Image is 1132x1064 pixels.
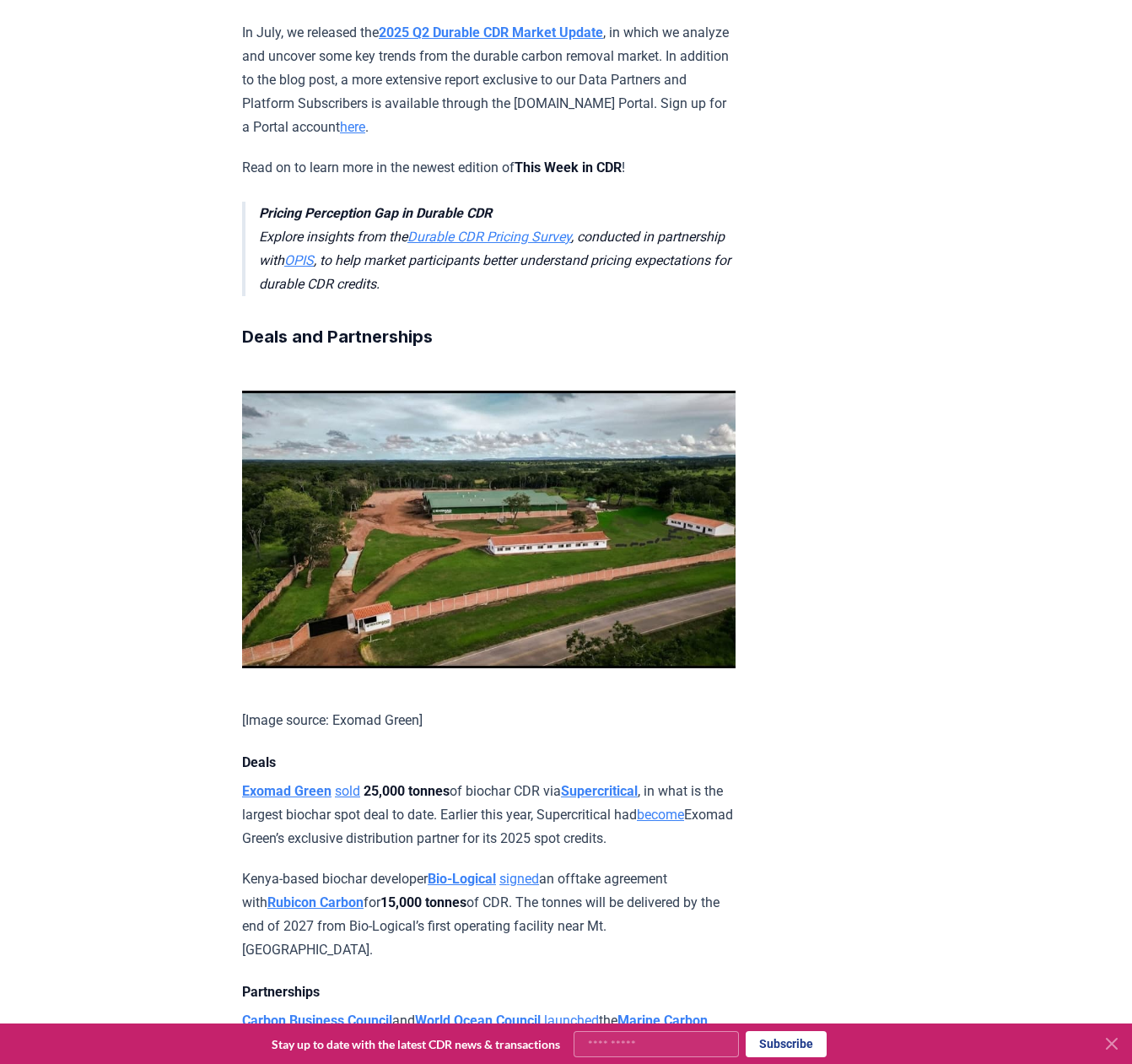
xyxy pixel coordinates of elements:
[242,21,736,139] p: In July, we released the , in which we analyze and uncover some key trends from the durable carbo...
[335,783,360,799] a: sold
[428,871,496,887] a: Bio-Logical
[364,783,450,799] strong: 25,000 tonnes
[259,205,730,292] em: Explore insights from the , conducted in partnership with , to help market participants better un...
[242,391,736,668] img: blog post image
[259,205,492,221] strong: Pricing Perception Gap in Durable CDR
[415,1013,541,1029] a: World Ocean Council
[515,159,622,176] strong: This Week in CDR
[242,754,276,770] strong: Deals
[499,871,539,887] a: signed
[242,867,736,962] p: Kenya-based biochar developer an offtake agreement with for of CDR. The tonnes will be delivered ...
[637,807,684,823] a: become
[544,1013,599,1029] a: launched
[340,119,365,135] a: here
[561,783,638,799] a: Supercritical
[379,24,603,41] a: 2025 Q2 Durable CDR Market Update
[267,894,364,910] a: Rubicon Carbon
[407,229,571,245] a: Durable CDR Pricing Survey
[242,1013,392,1029] a: Carbon Business Council
[284,252,314,268] a: OPIS
[242,984,320,1000] strong: Partnerships
[380,894,466,910] strong: 15,000 tonnes
[242,709,736,732] p: [Image source: Exomad Green]
[242,780,736,851] p: of biochar CDR via , in what is the largest biochar spot deal to date. Earlier this year, Supercr...
[242,783,332,799] a: Exomad Green
[242,156,736,180] p: Read on to learn more in the newest edition of !
[242,327,433,347] strong: Deals and Partnerships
